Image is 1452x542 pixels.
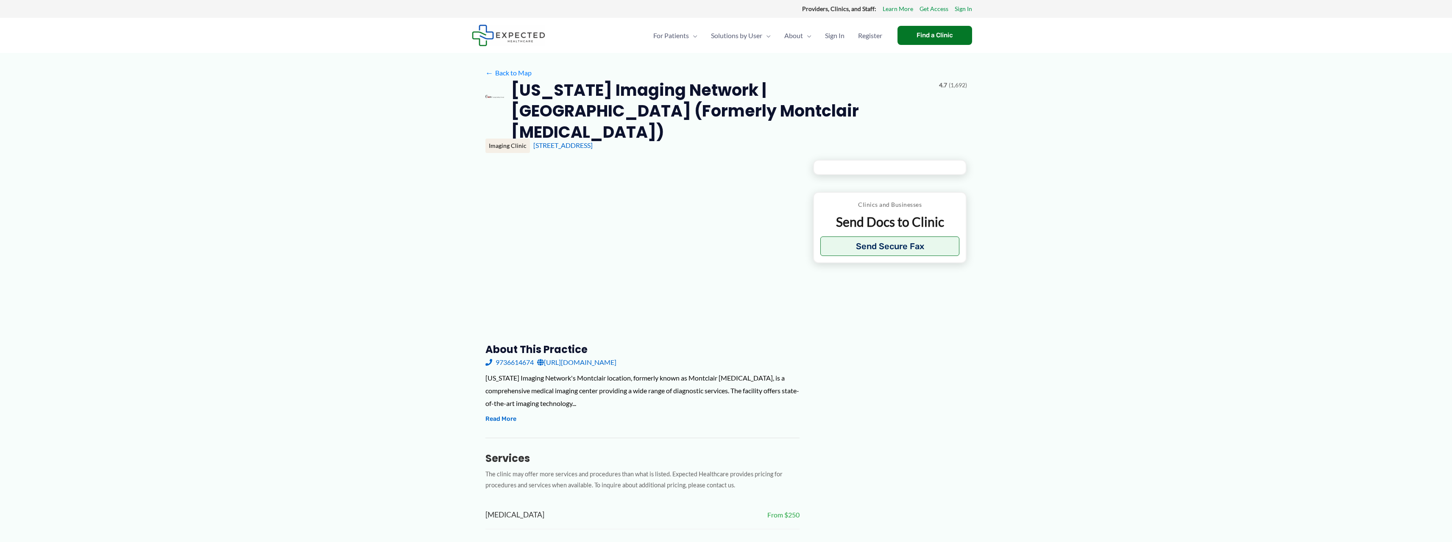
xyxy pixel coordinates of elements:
[851,21,889,50] a: Register
[485,508,544,522] span: [MEDICAL_DATA]
[939,80,947,91] span: 4.7
[647,21,704,50] a: For PatientsMenu Toggle
[647,21,889,50] nav: Primary Site Navigation
[820,214,960,230] p: Send Docs to Clinic
[858,21,882,50] span: Register
[803,21,811,50] span: Menu Toggle
[897,26,972,45] a: Find a Clinic
[883,3,913,14] a: Learn More
[784,21,803,50] span: About
[762,21,771,50] span: Menu Toggle
[485,452,800,465] h3: Services
[949,80,967,91] span: (1,692)
[820,236,960,256] button: Send Secure Fax
[704,21,778,50] a: Solutions by UserMenu Toggle
[485,343,800,356] h3: About this practice
[711,21,762,50] span: Solutions by User
[485,469,800,492] p: The clinic may offer more services and procedures than what is listed. Expected Healthcare provid...
[472,25,545,46] img: Expected Healthcare Logo - side, dark font, small
[778,21,818,50] a: AboutMenu Toggle
[653,21,689,50] span: For Patients
[820,199,960,210] p: Clinics and Businesses
[485,69,493,77] span: ←
[533,141,593,149] a: [STREET_ADDRESS]
[767,509,800,521] span: From $250
[485,414,516,424] button: Read More
[955,3,972,14] a: Sign In
[485,372,800,409] div: [US_STATE] Imaging Network's Montclair location, formerly known as Montclair [MEDICAL_DATA], is a...
[802,5,876,12] strong: Providers, Clinics, and Staff:
[920,3,948,14] a: Get Access
[537,356,616,369] a: [URL][DOMAIN_NAME]
[818,21,851,50] a: Sign In
[485,67,532,79] a: ←Back to Map
[825,21,844,50] span: Sign In
[689,21,697,50] span: Menu Toggle
[485,356,534,369] a: 9736614674
[511,80,932,142] h2: [US_STATE] Imaging Network | [GEOGRAPHIC_DATA] (Formerly Montclair [MEDICAL_DATA])
[485,139,530,153] div: Imaging Clinic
